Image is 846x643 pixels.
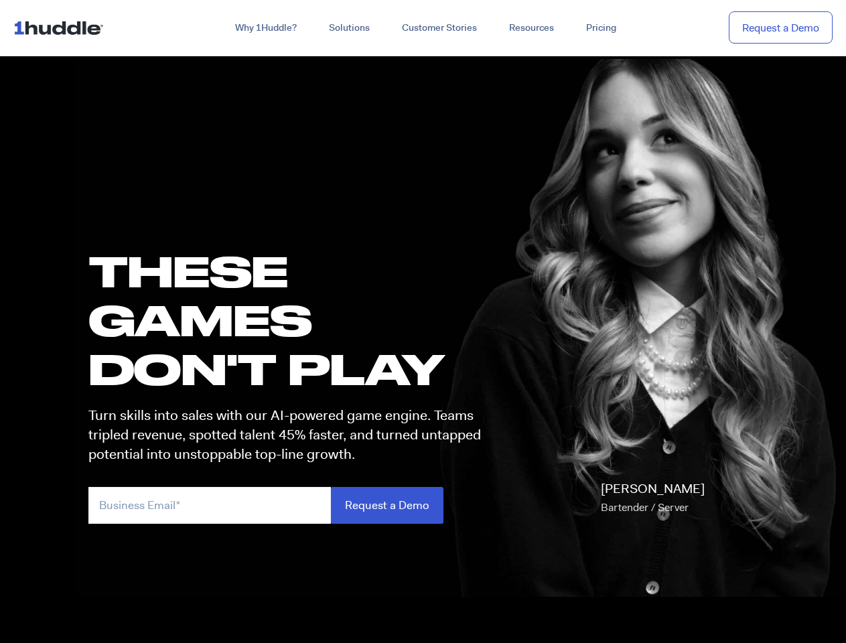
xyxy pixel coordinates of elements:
[601,500,689,514] span: Bartender / Server
[601,480,705,517] p: [PERSON_NAME]
[386,16,493,40] a: Customer Stories
[88,406,493,465] p: Turn skills into sales with our AI-powered game engine. Teams tripled revenue, spotted talent 45%...
[493,16,570,40] a: Resources
[570,16,632,40] a: Pricing
[729,11,833,44] a: Request a Demo
[219,16,313,40] a: Why 1Huddle?
[13,15,109,40] img: ...
[313,16,386,40] a: Solutions
[88,246,493,394] h1: these GAMES DON'T PLAY
[88,487,331,524] input: Business Email*
[331,487,443,524] input: Request a Demo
